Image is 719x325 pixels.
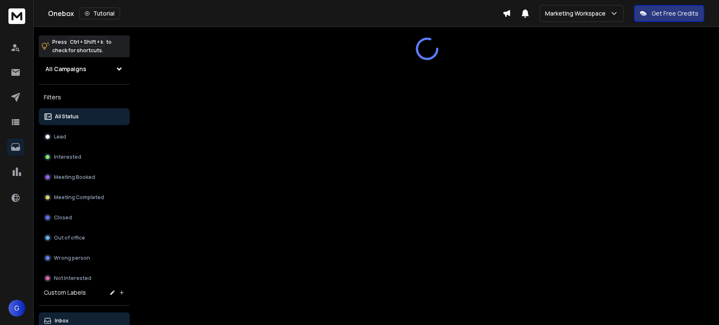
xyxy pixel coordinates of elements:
button: Out of office [39,229,130,246]
button: Meeting Completed [39,189,130,206]
p: Out of office [54,234,85,241]
h3: Filters [39,91,130,103]
button: Get Free Credits [634,5,704,22]
button: All Campaigns [39,61,130,77]
h3: Custom Labels [44,288,86,297]
p: Meeting Completed [54,194,104,201]
button: Meeting Booked [39,169,130,186]
button: All Status [39,108,130,125]
button: Interested [39,149,130,165]
div: Onebox [48,8,502,19]
p: All Status [55,113,79,120]
span: Ctrl + Shift + k [69,37,104,47]
p: Closed [54,214,72,221]
button: Wrong person [39,250,130,266]
button: Closed [39,209,130,226]
button: Lead [39,128,130,145]
button: G [8,300,25,317]
p: Lead [54,133,66,140]
p: Press to check for shortcuts. [52,38,112,55]
h1: All Campaigns [45,65,86,73]
button: Tutorial [79,8,120,19]
p: Marketing Workspace [545,9,609,18]
p: Not Interested [54,275,91,282]
button: Not Interested [39,270,130,287]
p: Meeting Booked [54,174,95,181]
p: Wrong person [54,255,90,261]
p: Inbox [55,317,69,324]
p: Interested [54,154,81,160]
p: Get Free Credits [652,9,698,18]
